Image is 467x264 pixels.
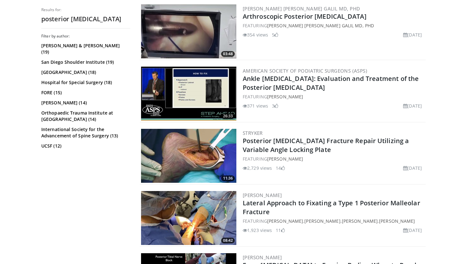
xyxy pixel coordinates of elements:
[243,5,360,12] a: [PERSON_NAME] [PERSON_NAME] Galil MD, PhD
[41,69,129,76] a: [GEOGRAPHIC_DATA] (18)
[141,191,236,245] img: a6151491-f3da-42f8-a874-ed2b06bf10c9.300x170_q85_crop-smart_upscale.jpg
[41,59,129,65] a: San Diego Shoulder Institute (19)
[141,129,236,183] a: 11:36
[41,143,129,149] a: UCSF (12)
[243,93,424,100] div: FEATURING
[243,74,419,92] a: Ankle [MEDICAL_DATA]: Evaluation and Treatment of the Posterior [MEDICAL_DATA]
[304,218,340,224] a: [PERSON_NAME]
[243,155,424,162] div: FEATURING
[403,102,422,109] li: [DATE]
[41,89,129,96] a: FORE (15)
[243,227,272,234] li: 1,923 views
[41,43,129,55] a: [PERSON_NAME] & [PERSON_NAME] (19)
[41,110,129,122] a: Orthopaedic Trauma Institute at [GEOGRAPHIC_DATA] (14)
[243,192,282,198] a: [PERSON_NAME]
[267,94,303,100] a: [PERSON_NAME]
[243,102,268,109] li: 371 views
[243,218,424,224] div: FEATURING , , ,
[141,67,236,121] img: 7dd0f91b-edff-4d67-94fa-70f0e6b62c63.300x170_q85_crop-smart_upscale.jpg
[243,68,367,74] a: American Society of Podiatric Surgeons (ASPS)
[272,31,278,38] li: 5
[267,218,303,224] a: [PERSON_NAME]
[403,227,422,234] li: [DATE]
[41,34,130,39] h3: Filter by author:
[141,191,236,245] a: 08:42
[267,156,303,162] a: [PERSON_NAME]
[141,4,236,58] a: 03:48
[221,238,235,243] span: 08:42
[272,102,278,109] li: 3
[243,254,282,261] a: [PERSON_NAME]
[276,165,285,171] li: 14
[41,7,130,12] p: Results for:
[243,22,424,29] div: FEATURING
[403,165,422,171] li: [DATE]
[243,130,263,136] a: Stryker
[221,51,235,57] span: 03:48
[276,227,285,234] li: 11
[243,136,409,154] a: Posterior [MEDICAL_DATA] Fracture Repair Utilizing a Variable Angle Locking Plate
[403,31,422,38] li: [DATE]
[41,100,129,106] a: [PERSON_NAME] (14)
[379,218,415,224] a: [PERSON_NAME]
[243,12,367,21] a: Arthroscopic Posterior [MEDICAL_DATA]
[141,67,236,121] a: 26:33
[141,129,236,183] img: cf2141ef-ba4a-4b76-b26d-6b277f704e56.300x170_q85_crop-smart_upscale.jpg
[41,126,129,139] a: International Society for the Advancement of Spine Surgery (13)
[243,165,272,171] li: 2,729 views
[243,31,268,38] li: 354 views
[267,23,374,29] a: [PERSON_NAME] [PERSON_NAME] Galil MD, PhD
[41,79,129,86] a: Hospital for Special Surgery (18)
[221,175,235,181] span: 11:36
[221,113,235,119] span: 26:33
[41,15,130,23] h2: posterior [MEDICAL_DATA]
[342,218,378,224] a: [PERSON_NAME]
[243,199,420,216] a: Lateral Approach to Fixating a Type 1 Posterior Malleolar Fracture
[141,4,236,58] img: 39caff7f-cd85-47fb-ab22-a3439169d78a.300x170_q85_crop-smart_upscale.jpg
